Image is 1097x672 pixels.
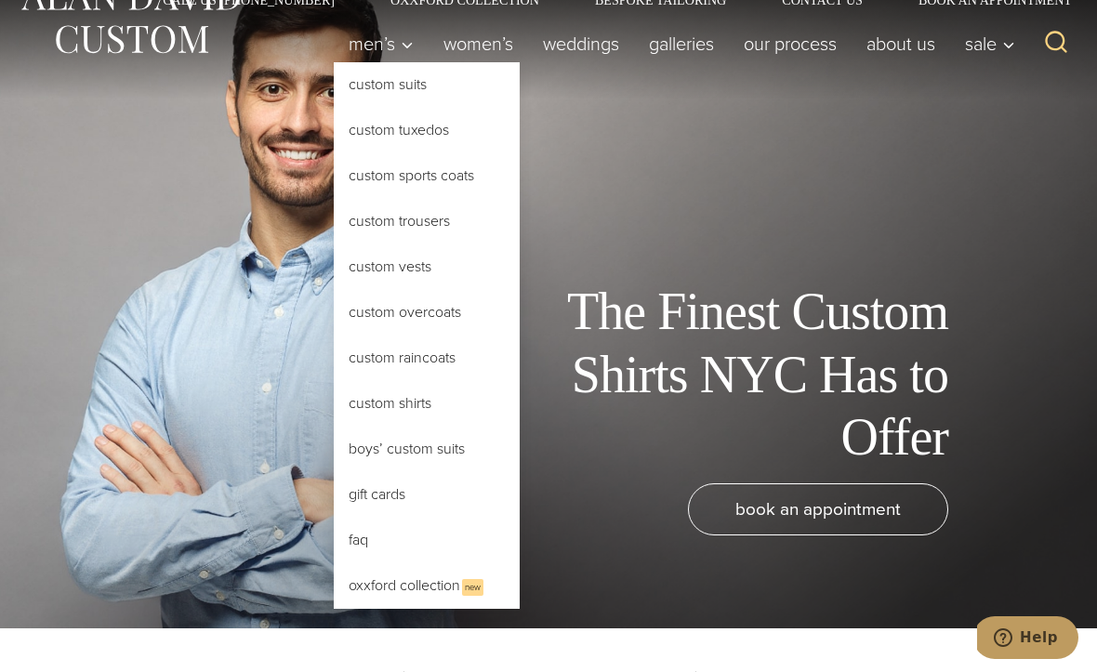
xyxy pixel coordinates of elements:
[729,25,852,62] a: Our Process
[334,472,520,517] a: Gift Cards
[634,25,729,62] a: Galleries
[334,563,520,609] a: Oxxford CollectionNew
[688,483,948,535] a: book an appointment
[950,25,1024,62] button: Sale sub menu toggle
[334,108,520,152] a: Custom Tuxedos
[334,25,429,62] button: Child menu of Men’s
[528,25,634,62] a: weddings
[530,281,948,468] h1: The Finest Custom Shirts NYC Has to Offer
[334,244,520,289] a: Custom Vests
[334,290,520,335] a: Custom Overcoats
[334,381,520,426] a: Custom Shirts
[852,25,950,62] a: About Us
[429,25,528,62] a: Women’s
[334,62,520,107] a: Custom Suits
[334,336,520,380] a: Custom Raincoats
[1034,21,1078,66] button: View Search Form
[462,579,483,596] span: New
[977,616,1078,663] iframe: Opens a widget where you can chat to one of our agents
[334,153,520,198] a: Custom Sports Coats
[334,427,520,471] a: Boys’ Custom Suits
[735,495,901,522] span: book an appointment
[334,518,520,562] a: FAQ
[334,199,520,244] a: Custom Trousers
[334,25,1024,62] nav: Primary Navigation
